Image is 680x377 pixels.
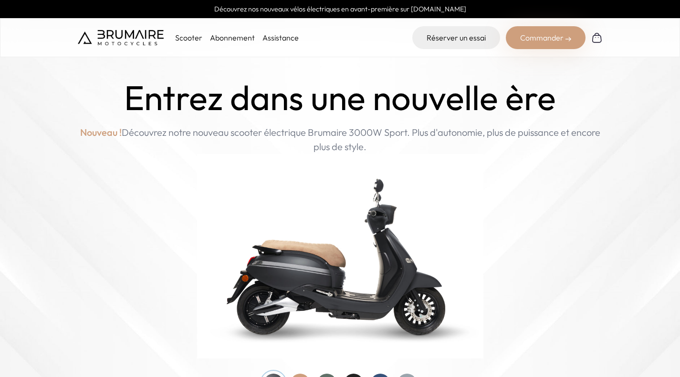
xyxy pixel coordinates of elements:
div: Commander [506,26,586,49]
a: Réserver un essai [412,26,500,49]
img: Panier [591,32,603,43]
a: Assistance [262,33,299,42]
img: Brumaire Motocycles [78,30,164,45]
p: Découvrez notre nouveau scooter électrique Brumaire 3000W Sport. Plus d'autonomie, plus de puissa... [78,125,603,154]
span: Nouveau ! [80,125,122,140]
p: Scooter [175,32,202,43]
h1: Entrez dans une nouvelle ère [124,78,556,118]
a: Abonnement [210,33,255,42]
img: right-arrow-2.png [565,36,571,42]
